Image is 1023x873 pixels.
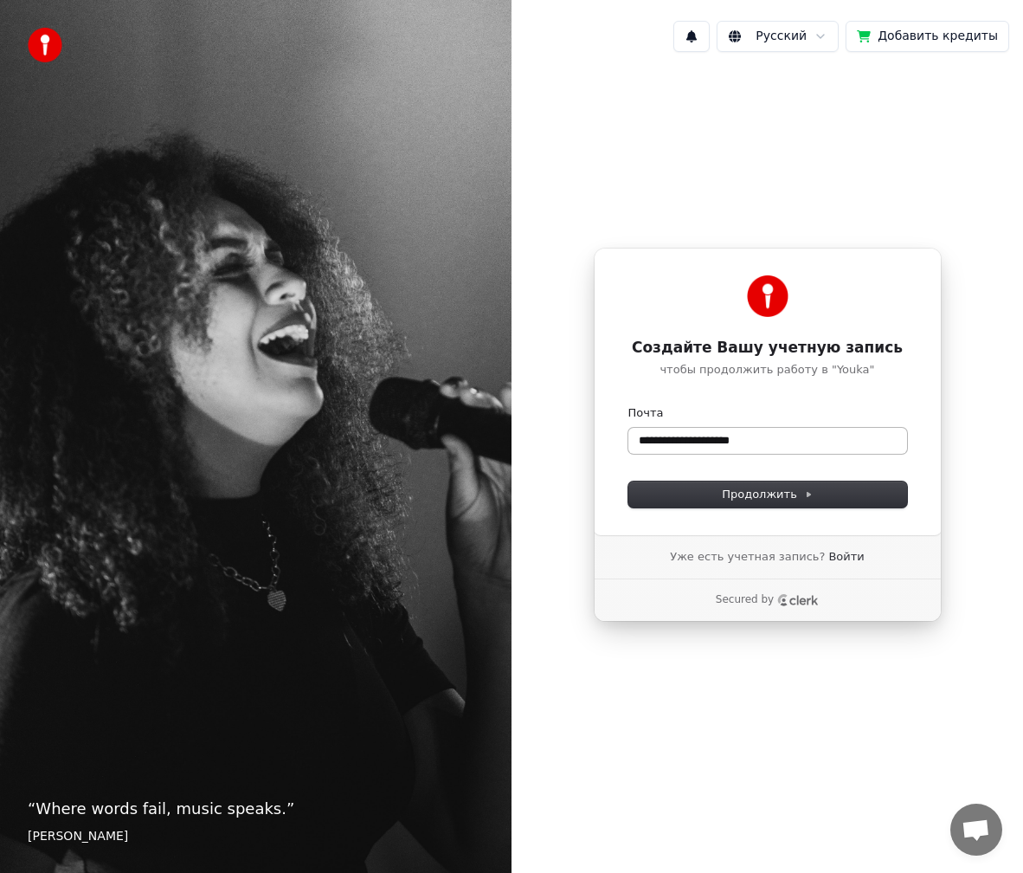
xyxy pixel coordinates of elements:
label: Почта [628,405,664,421]
p: “ Where words fail, music speaks. ” [28,797,484,821]
p: чтобы продолжить работу в "Youka" [628,362,907,378]
button: Добавить кредиты [846,21,1009,52]
button: Продолжить [628,482,907,508]
div: Открытый чат [950,804,1002,856]
span: Продолжить [722,487,813,502]
a: Clerk logo [777,594,819,606]
img: youka [28,28,62,62]
span: Уже есть учетная запись? [670,549,825,565]
h1: Создайте Вашу учетную запись [628,338,907,359]
a: Войти [828,549,864,565]
img: Youka [747,275,788,317]
p: Secured by [716,593,774,607]
footer: [PERSON_NAME] [28,828,484,845]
